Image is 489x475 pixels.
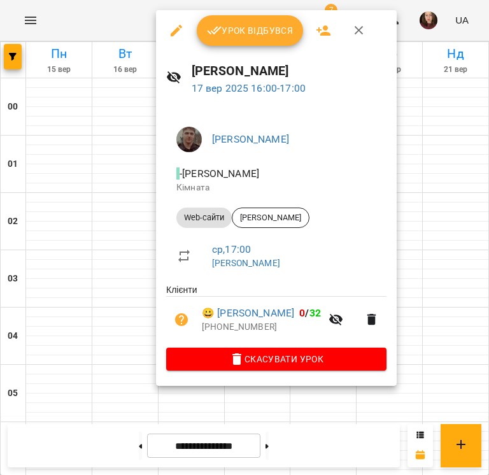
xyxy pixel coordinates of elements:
[202,321,321,334] p: [PHONE_NUMBER]
[176,127,202,152] img: 0a0415dca1f61a04ddb9dd3fb0ef47a2.jpg
[192,82,306,94] a: 17 вер 2025 16:00-17:00
[176,212,232,223] span: Web-сайти
[192,61,387,81] h6: [PERSON_NAME]
[202,306,294,321] a: 😀 [PERSON_NAME]
[176,351,376,367] span: Скасувати Урок
[299,307,321,319] b: /
[232,212,309,223] span: [PERSON_NAME]
[212,258,280,268] a: [PERSON_NAME]
[299,307,305,319] span: 0
[166,348,386,371] button: Скасувати Урок
[232,208,309,228] div: [PERSON_NAME]
[197,15,304,46] button: Урок відбувся
[166,283,386,347] ul: Клієнти
[176,167,262,180] span: - [PERSON_NAME]
[212,133,289,145] a: [PERSON_NAME]
[207,23,294,38] span: Урок відбувся
[212,243,251,255] a: ср , 17:00
[166,304,197,335] button: Візит ще не сплачено. Додати оплату?
[309,307,321,319] span: 32
[176,181,376,194] p: Кімната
